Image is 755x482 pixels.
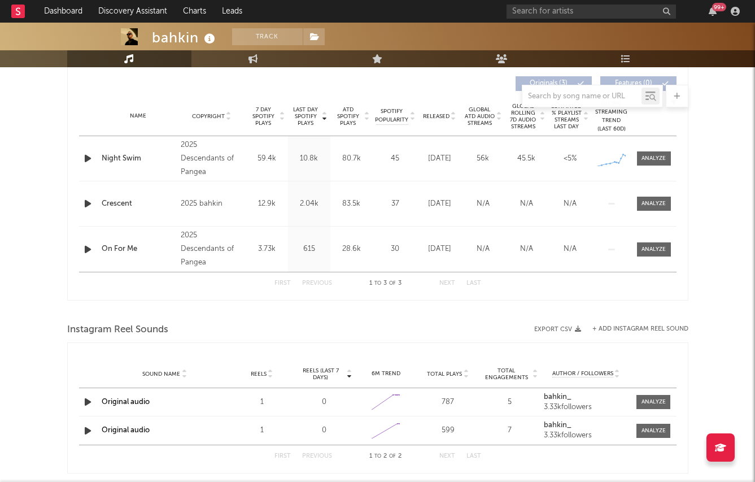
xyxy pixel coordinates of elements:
span: Total Engagements [482,367,531,381]
div: 2.04k [291,198,328,210]
span: of [389,281,396,286]
div: [DATE] [421,198,459,210]
span: Global ATD Audio Streams [464,106,495,127]
div: 37 [376,198,415,210]
div: N/A [464,244,502,255]
div: 45 [376,153,415,164]
div: 3.33k followers [544,432,629,440]
div: 599 [420,425,476,436]
a: Original audio [102,427,150,434]
button: First [274,453,291,459]
a: bahkin_ [544,393,629,401]
div: 7 [482,425,538,436]
a: bahkin_ [544,422,629,429]
span: Estimated % Playlist Streams Last Day [551,103,582,130]
span: Author / Followers [552,370,613,377]
div: 28.6k [333,244,370,255]
div: 2025 Descendants of Pangea [181,229,242,270]
div: 3.73k [248,244,285,255]
div: 99 + [712,3,726,11]
div: 2025 Descendants of Pangea [181,138,242,179]
div: N/A [508,244,545,255]
button: + Add Instagram Reel Sound [592,326,688,332]
button: First [274,280,291,286]
strong: bahkin_ [544,393,571,401]
div: 30 [376,244,415,255]
div: Global Streaming Trend (Last 60D) [595,99,629,133]
span: to [374,281,381,286]
button: Next [439,453,455,459]
span: Total Plays [427,371,462,377]
div: N/A [464,198,502,210]
span: Spotify Popularity [375,107,408,124]
div: 5 [482,397,538,408]
div: 1 2 2 [355,450,417,463]
div: N/A [508,198,545,210]
button: Last [466,280,481,286]
span: Reels (last 7 days) [296,367,346,381]
button: Originals(3) [516,76,592,91]
div: 2025 bahkin [181,197,242,211]
div: 6M Trend [358,370,414,378]
input: Search for artists [507,5,676,19]
span: Reels [251,371,267,377]
div: 56k [464,153,502,164]
div: 1 [234,425,290,436]
div: + Add Instagram Reel Sound [581,326,688,332]
div: [DATE] [421,153,459,164]
div: 787 [420,397,476,408]
div: 0 [296,397,352,408]
span: Sound Name [142,371,180,377]
button: Features(0) [600,76,677,91]
div: 615 [291,244,328,255]
button: Last [466,453,481,459]
span: Features ( 0 ) [608,80,660,87]
div: 10.8k [291,153,328,164]
div: 1 [234,397,290,408]
a: Original audio [102,398,150,406]
div: 1 3 3 [355,277,417,290]
button: Next [439,280,455,286]
div: 3.33k followers [544,403,629,411]
span: Last Day Spotify Plays [291,106,321,127]
input: Search by song name or URL [522,92,641,101]
div: 59.4k [248,153,285,164]
span: Released [423,113,449,120]
button: Export CSV [534,326,581,333]
span: Instagram Reel Sounds [67,323,168,337]
div: 0 [296,425,352,436]
button: 99+ [709,7,717,16]
div: 80.7k [333,153,370,164]
div: N/A [551,244,589,255]
div: bahkin [152,28,218,47]
div: Name [102,112,176,120]
span: Copyright [192,113,225,120]
div: 45.5k [508,153,545,164]
button: Previous [302,453,332,459]
span: to [374,454,381,459]
div: 12.9k [248,198,285,210]
a: On For Me [102,244,176,255]
div: 83.5k [333,198,370,210]
span: Global Rolling 7D Audio Streams [508,103,539,130]
div: <5% [551,153,589,164]
button: Track [232,28,303,45]
div: N/A [551,198,589,210]
div: [DATE] [421,244,459,255]
button: Previous [302,280,332,286]
a: Crescent [102,198,176,210]
span: ATD Spotify Plays [333,106,363,127]
span: 7 Day Spotify Plays [248,106,278,127]
a: Night Swim [102,153,176,164]
strong: bahkin_ [544,422,571,429]
span: Originals ( 3 ) [523,80,575,87]
span: of [389,454,396,459]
